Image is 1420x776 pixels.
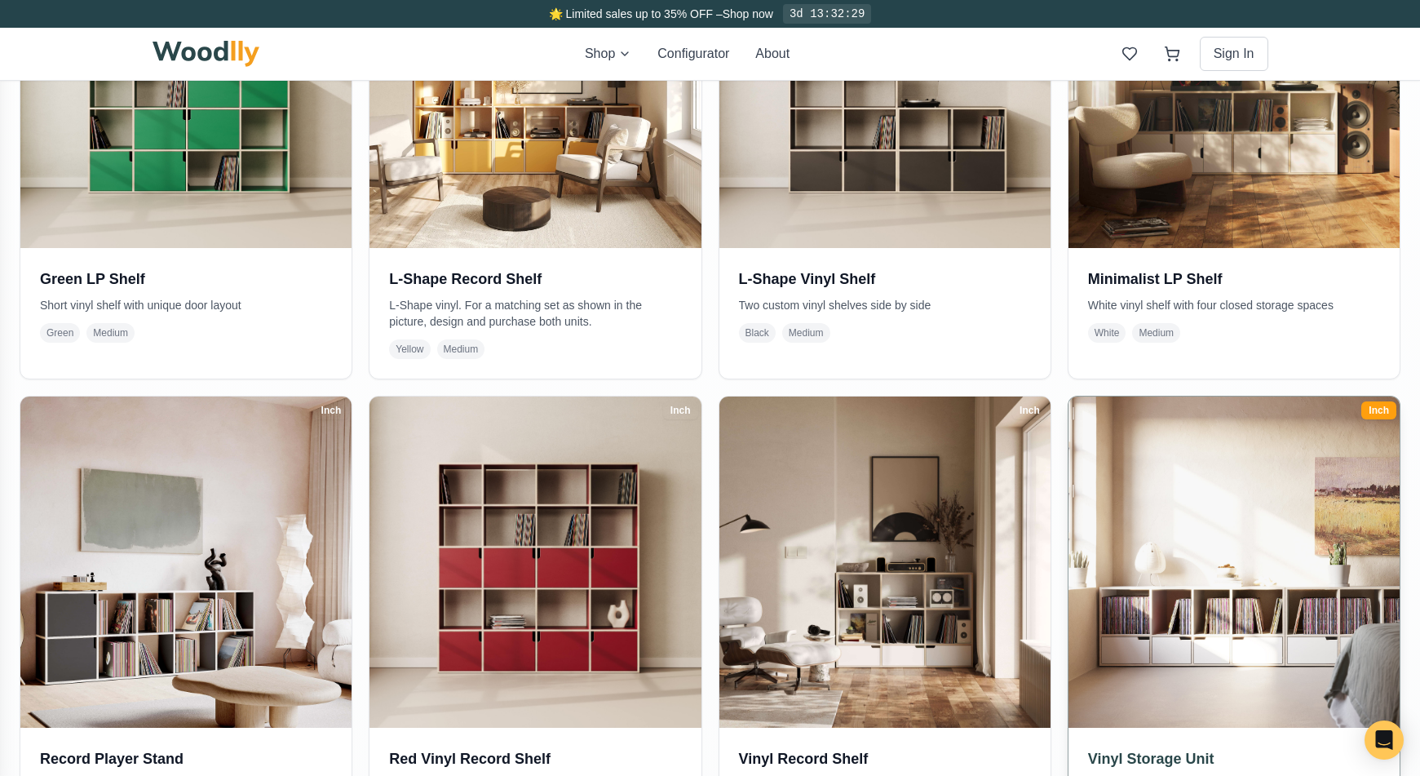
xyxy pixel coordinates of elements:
[1012,401,1047,419] div: Inch
[86,323,135,343] span: Medium
[40,297,332,313] p: Short vinyl shelf with unique door layout
[755,44,790,64] button: About
[1361,401,1396,419] div: Inch
[153,41,260,67] img: Woodlly
[549,7,723,20] span: 🌟 Limited sales up to 35% OFF –
[1088,747,1380,770] h3: Vinyl Storage Unit
[1132,323,1180,343] span: Medium
[389,297,681,330] p: L-Shape vinyl. For a matching set as shown in the picture, design and purchase both units.
[389,339,430,359] span: Yellow
[1200,37,1268,71] button: Sign In
[1088,323,1126,343] span: White
[437,339,485,359] span: Medium
[782,323,830,343] span: Medium
[389,268,681,290] h3: L-Shape Record Shelf
[723,7,773,20] a: Shop now
[1060,388,1409,736] img: Vinyl Storage Unit
[1088,297,1380,313] p: White vinyl shelf with four closed storage spaces
[739,297,1031,313] p: Two custom vinyl shelves side by side
[719,397,1051,728] img: Vinyl Record Shelf
[1365,721,1404,760] div: Open Intercom Messenger
[783,4,871,24] div: 3d 13:32:29
[657,44,729,64] button: Configurator
[585,44,631,64] button: Shop
[739,747,1031,770] h3: Vinyl Record Shelf
[40,268,332,290] h3: Green LP Shelf
[389,747,681,770] h3: Red Vinyl Record Shelf
[1088,268,1380,290] h3: Minimalist LP Shelf
[739,268,1031,290] h3: L-Shape Vinyl Shelf
[40,323,80,343] span: Green
[40,747,332,770] h3: Record Player Stand
[314,401,349,419] div: Inch
[20,397,352,728] img: Record Player Stand
[739,323,776,343] span: Black
[663,401,698,419] div: Inch
[369,397,701,728] img: Red Vinyl Record Shelf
